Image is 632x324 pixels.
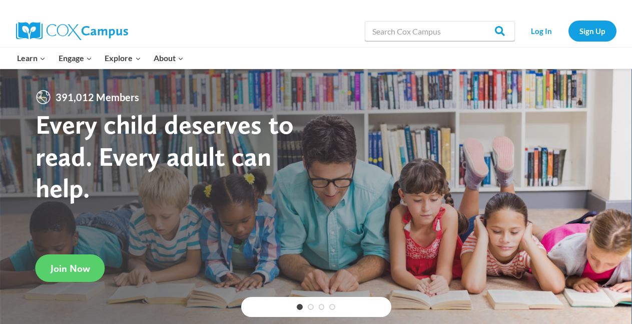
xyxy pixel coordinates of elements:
[329,304,335,310] a: 4
[11,48,190,69] nav: Primary Navigation
[17,52,46,65] span: Learn
[154,52,184,65] span: About
[36,108,294,204] strong: Every child deserves to read. Every adult can help.
[365,21,515,41] input: Search Cox Campus
[52,89,143,105] span: 391,012 Members
[568,21,616,41] a: Sign Up
[297,304,303,310] a: 1
[51,262,90,274] span: Join Now
[59,52,92,65] span: Engage
[105,52,141,65] span: Explore
[308,304,314,310] a: 2
[520,21,563,41] a: Log In
[520,21,616,41] nav: Secondary Navigation
[36,254,105,282] a: Join Now
[319,304,325,310] a: 3
[16,22,128,40] img: Cox Campus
